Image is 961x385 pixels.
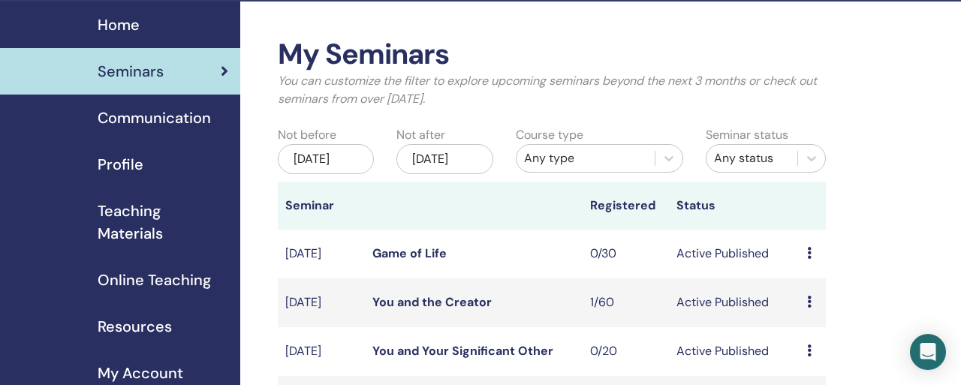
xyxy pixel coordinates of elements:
[98,153,143,176] span: Profile
[910,334,946,370] div: Open Intercom Messenger
[278,230,365,278] td: [DATE]
[278,278,365,327] td: [DATE]
[583,327,670,376] td: 0/20
[669,278,800,327] td: Active Published
[98,60,164,83] span: Seminars
[98,14,140,36] span: Home
[98,315,172,338] span: Resources
[583,182,670,230] th: Registered
[714,149,790,167] div: Any status
[583,230,670,278] td: 0/30
[706,126,788,144] label: Seminar status
[583,278,670,327] td: 1/60
[278,38,826,72] h2: My Seminars
[396,126,445,144] label: Not after
[396,144,493,174] div: [DATE]
[98,362,183,384] span: My Account
[278,327,365,376] td: [DATE]
[669,182,800,230] th: Status
[516,126,583,144] label: Course type
[372,294,492,310] a: You and the Creator
[669,327,800,376] td: Active Published
[278,72,826,108] p: You can customize the filter to explore upcoming seminars beyond the next 3 months or check out s...
[669,230,800,278] td: Active Published
[524,149,647,167] div: Any type
[372,343,553,359] a: You and Your Significant Other
[98,269,211,291] span: Online Teaching
[98,200,228,245] span: Teaching Materials
[278,126,336,144] label: Not before
[98,107,211,129] span: Communication
[278,182,365,230] th: Seminar
[372,245,447,261] a: Game of Life
[278,144,374,174] div: [DATE]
